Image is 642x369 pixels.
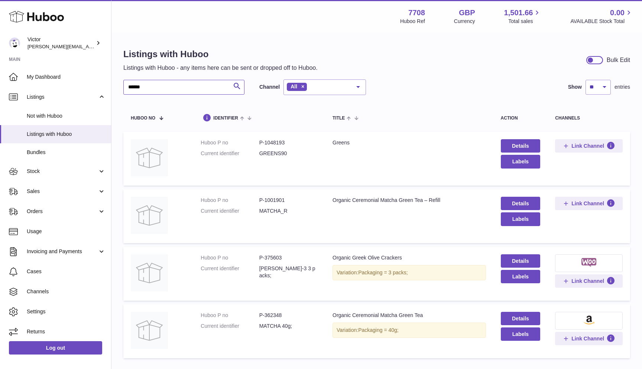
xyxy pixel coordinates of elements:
div: Organic Ceremonial Matcha Green Tea – Refill [333,197,486,204]
span: Total sales [508,18,541,25]
div: Organic Ceremonial Matcha Green Tea [333,312,486,319]
a: Details [501,139,541,153]
span: Orders [27,208,98,215]
span: entries [615,84,630,91]
div: Variation: [333,265,486,280]
a: Details [501,312,541,325]
span: Returns [27,328,106,335]
dd: MATCHA_R [259,208,318,215]
dt: Huboo P no [201,197,259,204]
label: Channel [259,84,280,91]
dt: Huboo P no [201,254,259,261]
span: Listings with Huboo [27,131,106,138]
span: Link Channel [571,143,604,149]
span: AVAILABLE Stock Total [570,18,633,25]
div: Huboo Ref [400,18,425,25]
img: victor@erbology.co [9,37,20,49]
span: 0.00 [610,8,625,18]
dd: P-1001901 [259,197,318,204]
img: Greens [131,139,168,176]
span: Usage [27,228,106,235]
span: Bundles [27,149,106,156]
strong: GBP [459,8,475,18]
span: All [291,84,297,89]
dd: P-362348 [259,312,318,319]
span: Stock [27,168,98,175]
button: Link Channel [555,332,623,345]
div: Greens [333,139,486,146]
span: Settings [27,308,106,315]
button: Labels [501,212,541,226]
div: Variation: [333,323,486,338]
span: Invoicing and Payments [27,248,98,255]
div: action [501,116,541,121]
button: Link Channel [555,274,623,288]
span: Link Channel [571,278,604,284]
span: Listings [27,94,98,101]
span: Huboo no [131,116,155,121]
h1: Listings with Huboo [123,48,318,60]
div: channels [555,116,623,121]
img: amazon-small.png [584,316,594,324]
div: Currency [454,18,475,25]
div: Victor [27,36,94,50]
span: Packaging = 3 packs; [358,270,408,275]
dd: P-1048193 [259,139,318,146]
dd: [PERSON_NAME]-3 3 packs; [259,265,318,279]
span: Sales [27,188,98,195]
div: Bulk Edit [607,56,630,64]
dt: Huboo P no [201,312,259,319]
button: Link Channel [555,139,623,153]
a: Details [501,254,541,268]
a: Details [501,197,541,210]
span: Cases [27,268,106,275]
img: Organic Ceremonial Matcha Green Tea – Refill [131,197,168,234]
span: title [333,116,345,121]
button: Link Channel [555,197,623,210]
a: 0.00 AVAILABLE Stock Total [570,8,633,25]
button: Labels [501,327,541,341]
button: Labels [501,270,541,283]
span: My Dashboard [27,74,106,81]
dt: Current identifier [201,323,259,330]
strong: 7708 [408,8,425,18]
img: Organic Greek Olive Crackers [131,254,168,291]
span: Not with Huboo [27,112,106,120]
span: [PERSON_NAME][EMAIL_ADDRESS][DOMAIN_NAME] [27,43,149,49]
dt: Current identifier [201,265,259,279]
span: Link Channel [571,335,604,342]
dt: Huboo P no [201,139,259,146]
button: Labels [501,155,541,168]
img: woocommerce-small.png [581,258,597,267]
dd: P-375603 [259,254,318,261]
span: 1,501.66 [504,8,533,18]
a: 1,501.66 Total sales [504,8,542,25]
dd: MATCHA 40g; [259,323,318,330]
span: Channels [27,288,106,295]
span: Packaging = 40g; [358,327,399,333]
div: Organic Greek Olive Crackers [333,254,486,261]
a: Log out [9,341,102,355]
img: Organic Ceremonial Matcha Green Tea [131,312,168,349]
label: Show [568,84,582,91]
dt: Current identifier [201,150,259,157]
span: identifier [213,116,238,121]
dd: GREENS90 [259,150,318,157]
span: Link Channel [571,200,604,207]
dt: Current identifier [201,208,259,215]
p: Listings with Huboo - any items here can be sent or dropped off to Huboo. [123,64,318,72]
